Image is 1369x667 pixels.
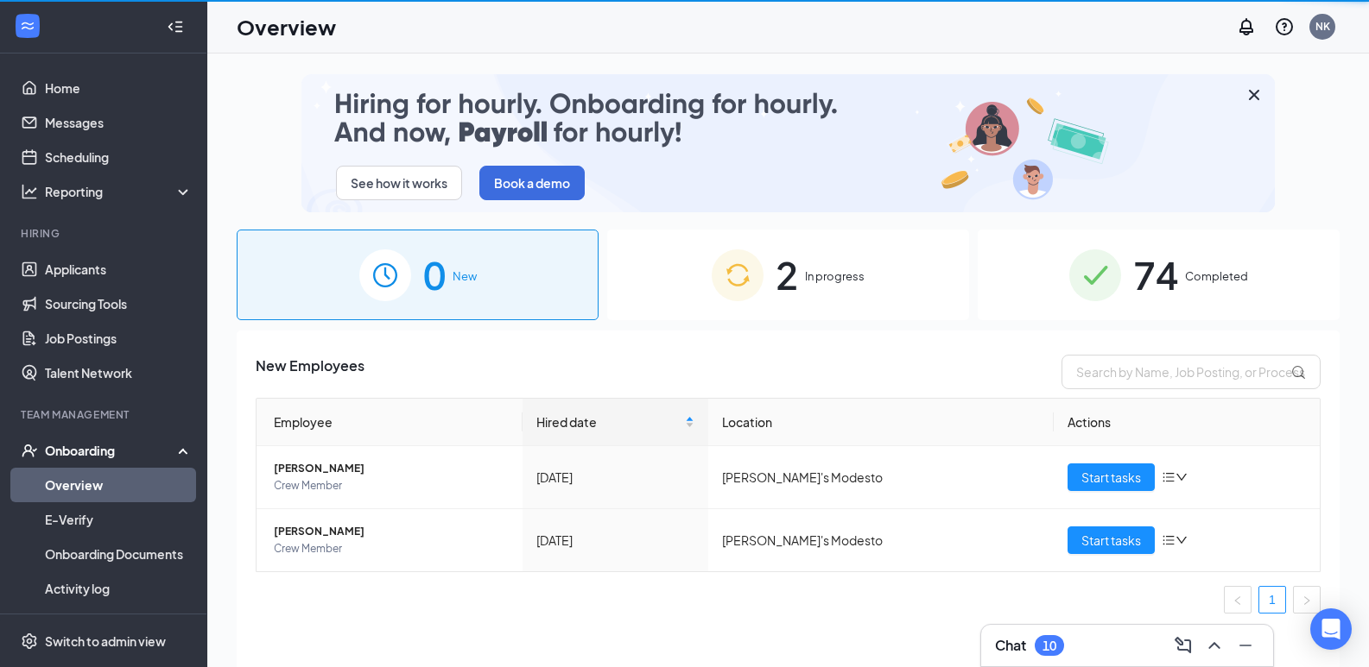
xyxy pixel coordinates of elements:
h1: Overview [237,12,336,41]
span: Completed [1185,267,1248,285]
div: Switch to admin view [45,632,166,650]
span: [PERSON_NAME] [274,523,509,540]
span: left [1233,595,1243,606]
a: Scheduling [45,140,193,174]
a: Onboarding Documents [45,537,193,571]
a: Activity log [45,571,193,606]
button: ChevronUp [1201,632,1228,659]
button: left [1224,586,1252,614]
svg: Settings [21,632,38,650]
div: NK [1315,19,1330,34]
div: Reporting [45,183,193,200]
span: Crew Member [274,477,509,494]
span: New [453,267,477,285]
svg: WorkstreamLogo [19,17,36,35]
div: 10 [1043,639,1056,653]
span: down [1176,471,1188,483]
li: Next Page [1293,586,1321,614]
button: See how it works [336,166,462,200]
h3: Chat [995,636,1026,655]
div: Hiring [21,226,189,241]
td: [PERSON_NAME]'s Modesto [708,446,1055,509]
a: Applicants [45,252,193,286]
li: 1 [1258,586,1286,614]
button: Book a demo [479,166,585,200]
a: Job Postings [45,321,193,356]
button: right [1293,586,1321,614]
span: bars [1162,533,1176,547]
a: Sourcing Tools [45,286,193,321]
svg: Minimize [1235,635,1256,656]
a: Team [45,606,193,640]
span: down [1176,534,1188,546]
span: Crew Member [274,540,509,557]
button: Start tasks [1068,526,1155,554]
a: Home [45,71,193,105]
span: Hired date [536,412,681,431]
svg: QuestionInfo [1274,16,1295,37]
div: Onboarding [45,442,178,459]
div: Open Intercom Messenger [1310,608,1352,650]
input: Search by Name, Job Posting, or Process [1062,355,1321,389]
a: Messages [45,105,193,140]
a: E-Verify [45,502,193,537]
button: ComposeMessage [1169,632,1197,659]
td: [PERSON_NAME]'s Modesto [708,509,1055,571]
svg: Collapse [167,18,184,35]
span: bars [1162,470,1176,484]
li: Previous Page [1224,586,1252,614]
span: 74 [1133,245,1178,305]
svg: Cross [1244,85,1264,105]
a: Talent Network [45,356,193,390]
svg: ChevronUp [1204,635,1225,656]
span: right [1302,595,1312,606]
a: Overview [45,468,193,502]
th: Location [708,399,1055,446]
span: New Employees [256,355,364,389]
svg: ComposeMessage [1173,635,1194,656]
svg: Analysis [21,183,38,200]
button: Minimize [1232,632,1259,659]
a: 1 [1259,587,1285,613]
div: [DATE] [536,531,694,550]
span: In progress [805,267,865,285]
span: Start tasks [1081,531,1141,550]
svg: Notifications [1236,16,1257,37]
div: [DATE] [536,468,694,487]
th: Actions [1054,399,1320,446]
span: 0 [423,245,446,305]
svg: UserCheck [21,442,38,459]
img: payroll-small.gif [301,74,1275,212]
button: Start tasks [1068,463,1155,491]
span: 2 [776,245,798,305]
span: Start tasks [1081,468,1141,487]
span: [PERSON_NAME] [274,460,509,477]
th: Employee [257,399,523,446]
div: Team Management [21,407,189,422]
